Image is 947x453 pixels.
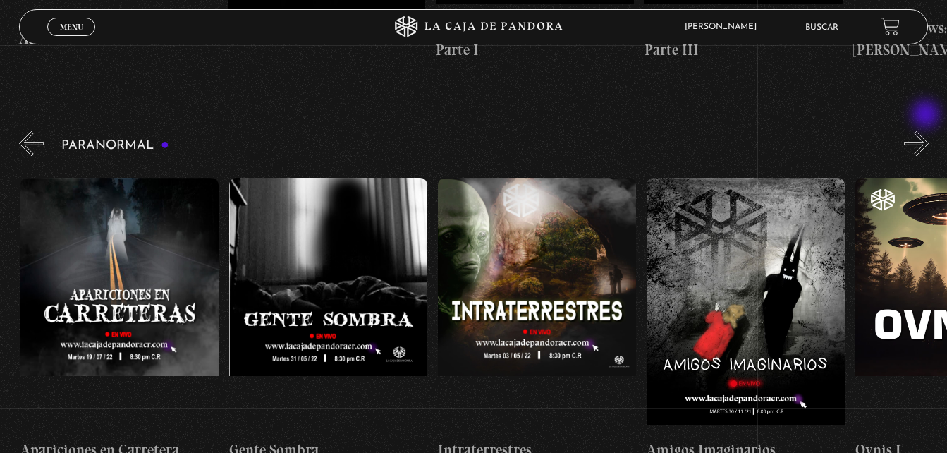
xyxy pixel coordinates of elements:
[19,131,44,156] button: Previous
[904,131,929,156] button: Next
[19,28,217,50] h4: Área 51
[805,23,838,32] a: Buscar
[61,139,169,152] h3: Paranormal
[881,17,900,36] a: View your shopping cart
[60,23,83,31] span: Menu
[678,23,771,31] span: [PERSON_NAME]
[55,35,88,44] span: Cerrar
